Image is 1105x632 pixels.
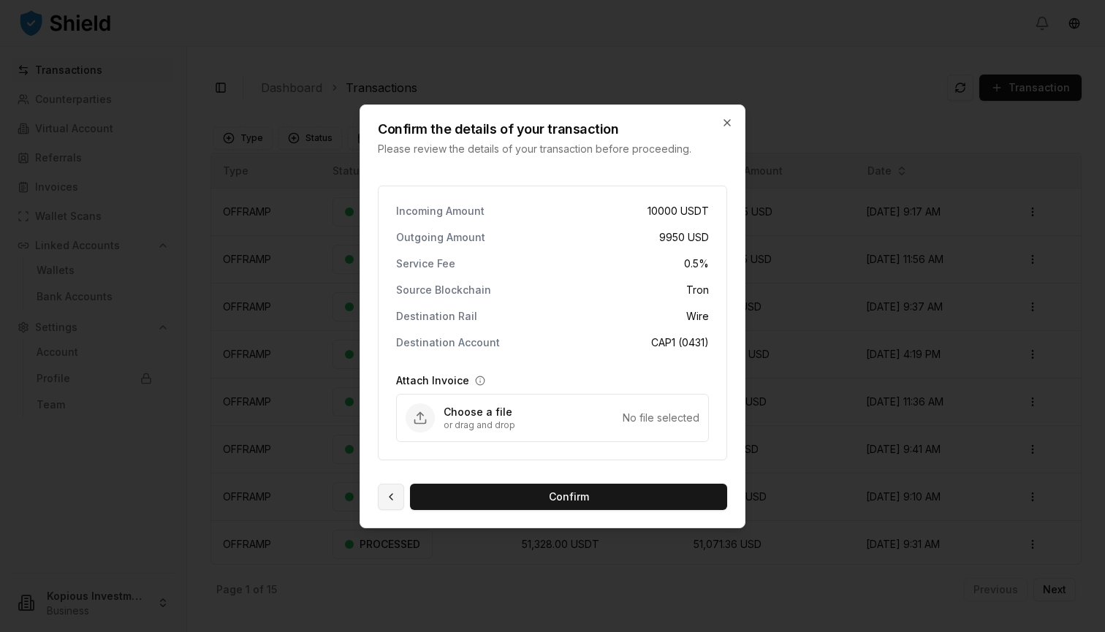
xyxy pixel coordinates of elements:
p: Service Fee [396,259,455,269]
p: or drag and drop [444,419,623,431]
p: Outgoing Amount [396,232,485,243]
div: Upload Attach Invoice [396,394,709,442]
span: CAP1 (0431) [651,335,709,350]
p: Choose a file [444,405,623,419]
button: Confirm [410,484,727,510]
span: 10000 USDT [648,204,709,218]
label: Attach Invoice [396,373,469,388]
span: Wire [686,309,709,324]
p: Source Blockchain [396,285,491,295]
p: Incoming Amount [396,206,485,216]
span: 9950 USD [659,230,709,245]
div: No file selected [623,411,699,425]
p: Destination Rail [396,311,477,321]
p: Destination Account [396,338,500,348]
span: Tron [686,283,709,297]
span: 0.5 % [684,256,709,271]
h2: Confirm the details of your transaction [378,123,698,136]
p: Please review the details of your transaction before proceeding. [378,142,698,156]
